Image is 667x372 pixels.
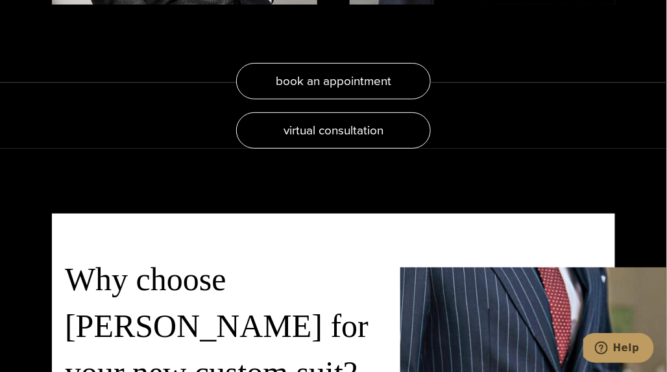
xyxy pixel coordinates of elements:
[276,71,391,90] span: book an appointment
[236,63,431,99] a: book an appointment
[236,112,431,149] a: virtual consultation
[284,121,383,140] span: virtual consultation
[583,333,654,366] iframe: Opens a widget where you can chat to one of our agents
